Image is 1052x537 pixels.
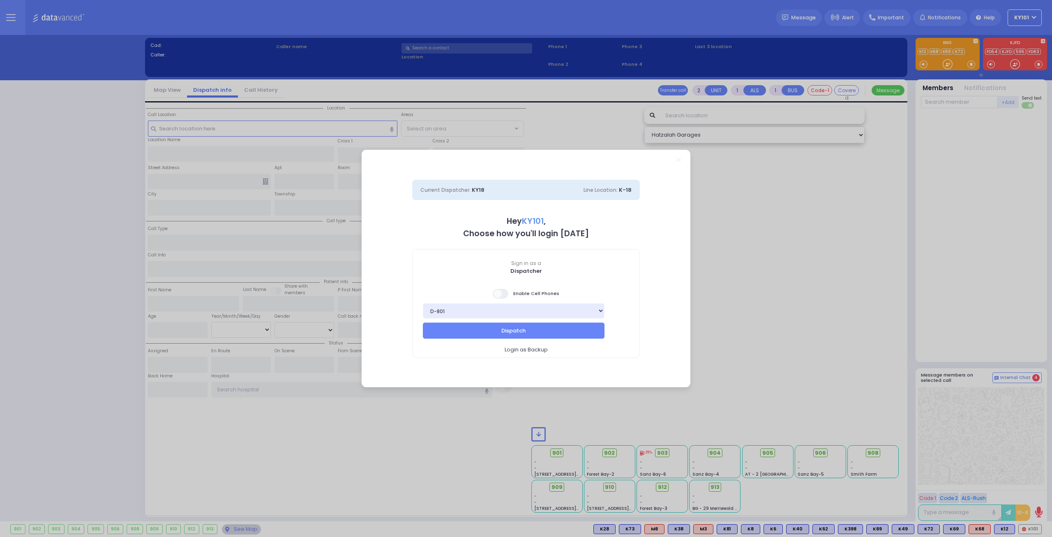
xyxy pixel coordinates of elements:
[493,288,559,300] span: Enable Cell Phones
[522,216,544,227] span: KY101
[463,228,589,239] b: Choose how you'll login [DATE]
[505,346,548,354] span: Login as Backup
[472,186,484,194] span: KY18
[676,158,681,162] a: Close
[619,186,632,194] span: K-18
[584,186,618,193] span: Line Location:
[423,323,604,338] button: Dispatch
[413,260,639,267] span: Sign in as a
[420,186,471,193] span: Current Dispatcher:
[507,216,546,227] b: Hey ,
[510,267,542,275] b: Dispatcher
